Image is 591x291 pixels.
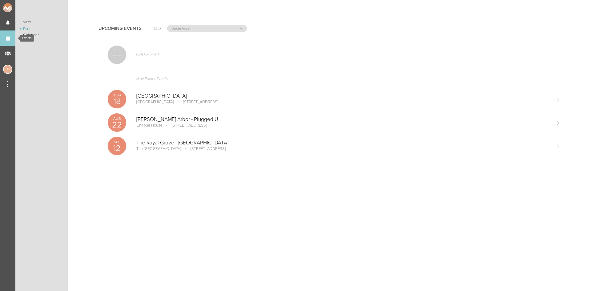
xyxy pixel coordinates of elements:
p: Aug [108,117,126,120]
p: Add Event [135,52,159,58]
p: Sep [108,140,126,144]
a: Events [15,26,68,32]
h4: Upcoming Events [98,26,142,31]
p: [PERSON_NAME] Arbor - Plugged U [136,116,550,123]
p: Chapter House [136,123,162,128]
img: NOMAD [3,3,38,12]
p: [STREET_ADDRESS] [163,123,207,128]
h6: Filter [152,26,162,31]
div: Jessica Smith [3,65,12,74]
p: 22 [108,121,126,129]
p: The Royal Grove - [GEOGRAPHIC_DATA] [136,140,550,146]
a: View [15,18,68,26]
p: [GEOGRAPHIC_DATA] [136,93,550,99]
p: The [GEOGRAPHIC_DATA] [136,146,181,151]
p: 18 [108,97,126,106]
a: View Earlier Events [108,73,560,87]
p: Aug [108,93,126,97]
p: 12 [108,144,126,152]
p: [STREET_ADDRESS] [182,146,226,151]
a: Calendar [15,32,68,38]
p: [GEOGRAPHIC_DATA] [136,99,174,104]
p: [STREET_ADDRESS] [175,99,218,104]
